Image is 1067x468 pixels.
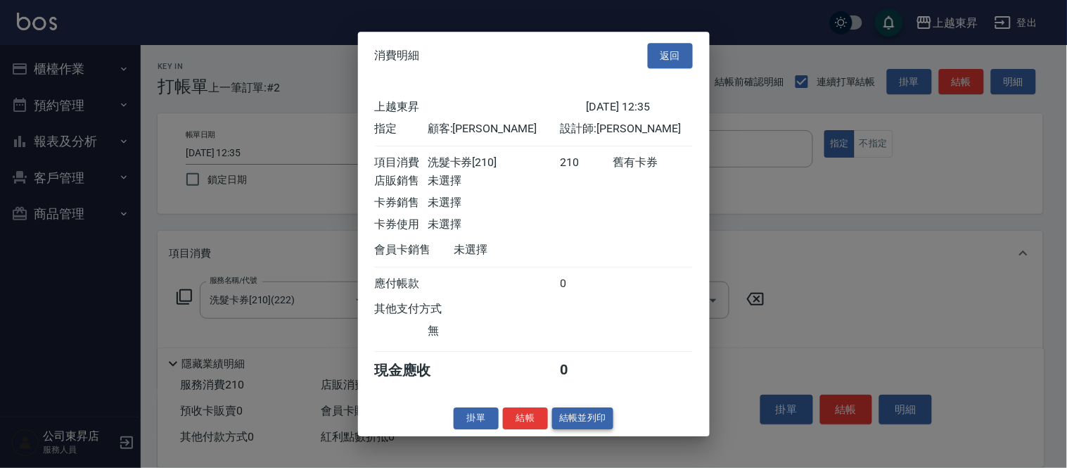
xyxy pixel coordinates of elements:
[375,361,454,380] div: 現金應收
[375,243,454,258] div: 會員卡銷售
[428,174,560,189] div: 未選擇
[560,361,613,380] div: 0
[428,122,560,137] div: 顧客: [PERSON_NAME]
[375,156,428,170] div: 項目消費
[375,100,587,115] div: 上越東昇
[375,174,428,189] div: 店販銷售
[552,407,613,429] button: 結帳並列印
[375,277,428,291] div: 應付帳款
[375,122,428,137] div: 指定
[428,196,560,210] div: 未選擇
[428,217,560,232] div: 未選擇
[375,302,481,317] div: 其他支付方式
[503,407,548,429] button: 結帳
[587,100,693,115] div: [DATE] 12:35
[454,407,499,429] button: 掛單
[560,122,692,137] div: 設計師: [PERSON_NAME]
[560,156,613,170] div: 210
[428,156,560,170] div: 洗髮卡券[210]
[613,156,692,170] div: 舊有卡券
[428,324,560,339] div: 無
[375,217,428,232] div: 卡券使用
[648,43,693,69] button: 返回
[375,49,420,63] span: 消費明細
[454,243,587,258] div: 未選擇
[375,196,428,210] div: 卡券銷售
[560,277,613,291] div: 0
